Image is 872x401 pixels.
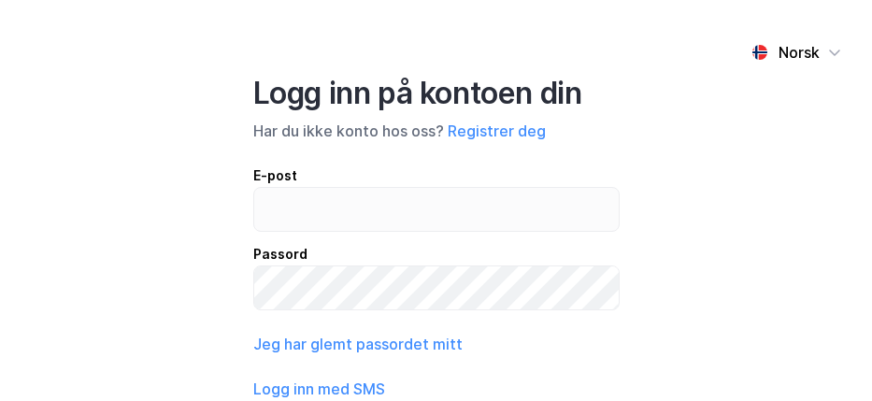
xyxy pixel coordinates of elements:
button: Registrer deg [448,120,546,142]
div: Har du ikke konto hos oss? [253,120,620,142]
div: E-post [253,165,620,187]
button: Logg inn med SMS [253,378,385,400]
div: Passord [253,243,620,265]
iframe: Chat Widget [779,311,872,401]
div: Logg inn på kontoen din [253,75,620,112]
div: Norsk [779,41,820,64]
button: Jeg har glemt passordet mitt [253,333,463,355]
